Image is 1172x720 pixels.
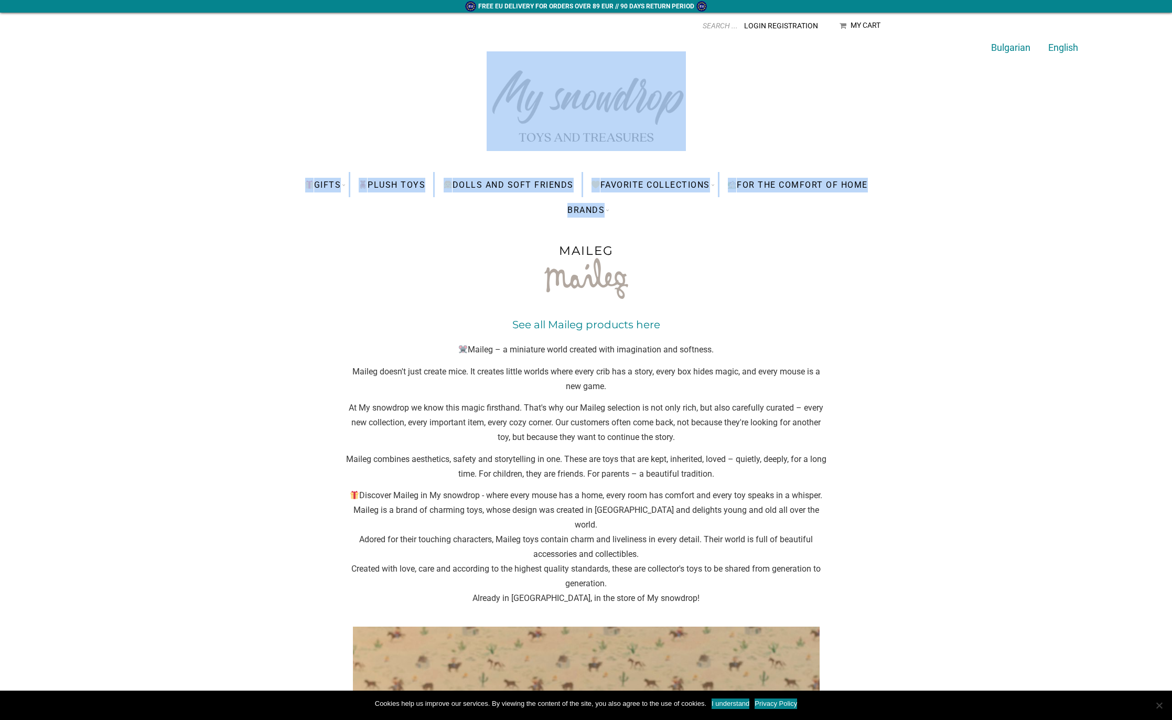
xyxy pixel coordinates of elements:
a: Login Registration [744,22,818,30]
img: 🏡 [728,180,736,189]
img: eu.png [694,1,707,12]
p: Discover Maileg in My snowdrop - where every mouse has a home, every room has comfort and every t... [345,488,827,606]
div: My Cart [851,21,880,29]
span: No [1154,700,1164,711]
a: English [1048,42,1078,53]
a: Dolls and soft friends [435,172,581,197]
input: SEARCH ... [659,18,738,34]
a: Gifts [296,172,349,197]
a: Favorite Collections [583,172,718,197]
a: For the comfort of home [719,172,876,197]
p: At My snowdrop we know this magic firsthand. That's why our Maileg selection is not only rich, bu... [345,401,827,445]
div: Maileg – a miniature world created with imagination and softness. [345,342,827,606]
p: Maileg doesn't just create mice. It creates little worlds where every crib has a story, every box... [345,364,827,394]
img: My snowdrop [487,51,686,151]
p: Maileg combines aesthetics, safety and storytelling in one. These are toys that are kept, inherit... [345,452,827,481]
a: BRANDS [560,197,612,222]
img: 💛 [592,180,600,189]
a: My Cart [840,22,880,29]
img: 🎁 [305,180,314,189]
a: PLUSH TOYS [350,172,433,197]
img: 👧 [444,180,452,189]
img: eu.png [465,1,478,12]
img: 🧸 [359,180,367,189]
img: 🎁 [350,491,359,499]
a: See all Maileg products here [512,318,660,331]
a: Политика за поверителност [755,698,797,709]
span: Cookies help us improve our services. By viewing the content of the site, you also agree to the u... [375,698,706,709]
a: Bulgarian [991,42,1030,53]
img: 🐭 [459,345,467,353]
a: Разбрах [712,698,749,709]
h1: Maileg [377,243,796,258]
